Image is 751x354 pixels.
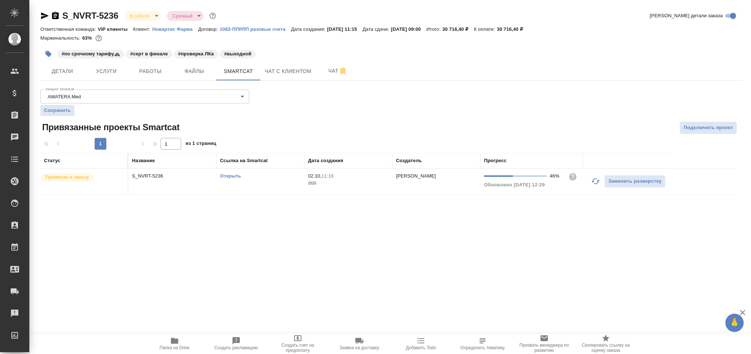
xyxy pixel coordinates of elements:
[40,46,56,62] button: Добавить тэг
[608,177,662,186] span: Заменить разверстку
[45,174,89,181] p: Привязан к заказу
[132,157,155,164] div: Название
[133,67,168,76] span: Работы
[308,173,322,179] p: 02.10,
[40,105,74,116] button: Сохранить
[604,175,666,188] button: Заменить разверстку
[550,172,563,180] div: 46%
[178,50,214,58] p: #проверка ЛКа
[132,172,213,180] p: S_NVRT-5236
[679,121,737,134] button: Подключить проект
[45,94,83,100] button: AWATERA Med
[484,182,545,187] span: Обновлено [DATE] 12:29
[62,50,120,58] p: #по срочному тарифу🚓
[186,139,216,150] span: из 1 страниц
[89,67,124,76] span: Услуги
[396,173,436,179] p: [PERSON_NAME]
[426,26,442,32] p: Итого:
[94,33,103,43] button: 9508.95 RUB;
[167,11,204,21] div: В работе
[44,157,61,164] div: Статус
[82,35,94,41] p: 63%
[224,50,251,58] p: #выходной
[327,26,363,32] p: [DATE] 11:15
[220,157,268,164] div: Ссылка на Smartcat
[44,107,71,114] span: Сохранить
[125,50,173,56] span: серт в финале
[484,157,506,164] div: Прогресс
[220,26,291,32] a: 1083-ППРЛП разовые счета
[98,26,133,32] p: VIP клиенты
[40,121,180,133] span: Привязанные проекты Smartcat
[497,26,528,32] p: 30 716,40 ₽
[40,26,98,32] p: Ответственная команда:
[133,26,152,32] p: Клиент:
[684,124,733,132] span: Подключить проект
[124,11,161,21] div: В работе
[320,66,355,76] span: Чат
[322,173,334,179] p: 11:16
[45,67,80,76] span: Детали
[40,11,49,20] button: Скопировать ссылку для ЯМессенджера
[221,67,256,76] span: Smartcat
[308,157,343,164] div: Дата создания
[208,11,217,21] button: Доп статусы указывают на важность/срочность заказа
[474,26,497,32] p: К оплате:
[728,315,741,331] span: 🙏
[128,13,152,19] button: В работе
[308,180,389,187] p: 2025
[587,172,604,190] button: Обновить прогресс
[152,26,198,32] a: Новартис Фарма
[51,11,60,20] button: Скопировать ссылку
[40,35,82,41] p: Маржинальность:
[338,67,347,76] svg: Отписаться
[291,26,327,32] p: Дата создания:
[650,12,723,19] span: [PERSON_NAME] детали заказа
[198,26,220,32] p: Договор:
[265,67,311,76] span: Чат с клиентом
[391,26,426,32] p: [DATE] 09:00
[363,26,391,32] p: Дата сдачи:
[396,157,422,164] div: Создатель
[171,13,195,19] button: Срочный
[725,314,744,332] button: 🙏
[62,11,118,21] a: S_NVRT-5236
[40,90,249,103] div: AWATERA Med
[442,26,474,32] p: 30 716,40 ₽
[130,50,168,58] p: #серт в финале
[177,67,212,76] span: Файлы
[173,50,219,56] span: проверка ЛКа
[220,173,241,179] a: Открыть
